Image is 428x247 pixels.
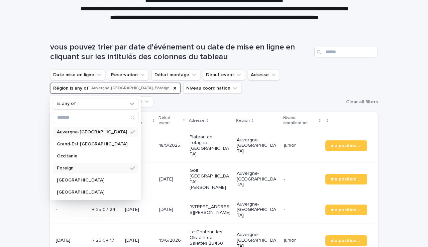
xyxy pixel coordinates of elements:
[236,117,250,124] p: Région
[57,154,128,158] p: Occitanie
[50,196,378,224] tr: -R 25 07 2402R 25 07 2402 [DATE][DATE][STREET_ADDRESS][PERSON_NAME]Auvergne-[GEOGRAPHIC_DATA]-me ...
[190,168,231,190] p: Golf [GEOGRAPHIC_DATA][PERSON_NAME]
[57,130,128,134] p: Auvergne-[GEOGRAPHIC_DATA]
[158,114,181,127] p: Début event
[159,207,184,213] p: [DATE]
[57,190,128,195] p: [GEOGRAPHIC_DATA]
[57,142,128,146] p: Grand-Est [GEOGRAPHIC_DATA]
[284,143,320,148] p: junior
[57,178,128,182] p: [GEOGRAPHIC_DATA]
[57,166,128,170] p: Foreign
[183,83,241,94] button: Niveau coordination
[108,70,149,80] button: Reservation
[284,238,320,243] p: junior
[248,70,280,80] button: Adresse
[331,177,362,181] span: me positionner
[50,70,105,80] button: Date mise en ligne
[331,143,362,148] span: me positionner
[92,206,121,213] p: R 25 07 2402
[56,207,86,213] p: -
[325,235,367,246] a: me positionner
[50,42,312,62] h1: vous pouvez trier par date d'événement ou date de mise en ligne en cliquant sur les intitulés des...
[284,207,320,213] p: -
[284,176,320,182] p: -
[159,176,184,182] p: [DATE]
[56,238,86,243] p: [DATE]
[343,97,378,107] button: Clear all filters
[125,207,154,213] p: [DATE]
[325,140,367,151] a: me positionner
[50,162,378,196] tr: -R 25 09 975R 25 09 975 [DATE][DATE]Golf [GEOGRAPHIC_DATA][PERSON_NAME]Auvergne-[GEOGRAPHIC_DATA]...
[331,208,362,212] span: me positionner
[325,174,367,184] a: me positionner
[190,204,231,216] p: [STREET_ADDRESS][PERSON_NAME]
[53,112,138,123] input: Search
[237,137,279,154] p: Auvergne-[GEOGRAPHIC_DATA]
[314,47,378,57] input: Search
[237,171,279,188] p: Auvergne-[GEOGRAPHIC_DATA]
[283,114,317,127] p: Niveau coordination
[159,143,184,148] p: 18/9/2025
[57,101,76,107] p: is any of
[346,100,378,104] span: Clear all filters
[50,129,378,162] tr: [DATE]R 25 05 3098R 25 05 3098 [DATE]18/9/2025Plateau de Lotagne [GEOGRAPHIC_DATA]Auvergne-[GEOGR...
[237,202,279,218] p: Auvergne-[GEOGRAPHIC_DATA]
[125,238,154,243] p: [DATE]
[92,236,121,243] p: R 25 04 1720
[325,205,367,215] a: me positionner
[203,70,245,80] button: Début event
[151,70,200,80] button: Début montage
[189,117,205,124] p: Adresse
[50,83,181,94] button: Région
[159,238,184,243] p: 19/6/2026
[331,238,362,243] span: me positionner
[190,134,231,157] p: Plateau de Lotagne [GEOGRAPHIC_DATA]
